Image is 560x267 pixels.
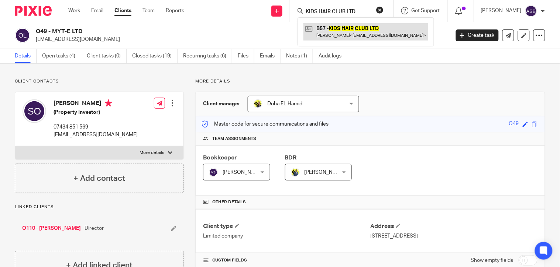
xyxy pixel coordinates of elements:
a: Audit logs [319,49,347,63]
span: Doha EL Hamid [267,101,302,106]
p: [PERSON_NAME] [481,7,522,14]
a: Details [15,49,37,63]
a: Create task [456,29,499,41]
p: 07434 851 569 [54,123,138,131]
p: Master code for secure communications and files [201,120,329,128]
label: Show empty fields [471,257,513,264]
img: Pixie [15,6,52,16]
input: Search [305,9,371,15]
a: Work [68,7,80,14]
h4: Address [370,222,537,230]
a: Clients [114,7,131,14]
p: [STREET_ADDRESS] [370,232,537,240]
img: svg%3E [209,168,218,177]
p: Client contacts [15,78,184,84]
p: Linked clients [15,204,184,210]
span: Team assignments [212,136,256,142]
img: svg%3E [525,5,537,17]
a: Recurring tasks (6) [183,49,232,63]
a: Files [238,49,254,63]
h4: CUSTOM FIELDS [203,257,370,263]
h5: (Property Investor) [54,109,138,116]
a: Reports [166,7,184,14]
span: BDR [285,155,297,161]
p: Limited company [203,232,370,240]
h4: Client type [203,222,370,230]
span: Bookkeeper [203,155,237,161]
div: O49 [509,120,519,129]
img: svg%3E [23,99,46,123]
a: Email [91,7,103,14]
span: Get Support [412,8,440,13]
a: Closed tasks (19) [132,49,178,63]
p: More details [140,150,164,156]
span: [PERSON_NAME] [305,170,345,175]
h2: O49 - MYT-E LTD [36,28,363,35]
span: [PERSON_NAME] [223,170,263,175]
img: Dennis-Starbridge.jpg [291,168,300,177]
a: Client tasks (0) [87,49,127,63]
a: Notes (1) [286,49,313,63]
h3: Client manager [203,100,240,108]
span: Director [85,225,104,232]
button: Clear [376,6,384,14]
img: svg%3E [15,28,30,43]
img: Doha-Starbridge.jpg [254,99,262,108]
i: Primary [105,99,112,107]
p: [EMAIL_ADDRESS][DOMAIN_NAME] [54,131,138,138]
p: [EMAIL_ADDRESS][DOMAIN_NAME] [36,36,445,43]
span: Other details [212,199,246,205]
p: More details [195,78,545,84]
h4: + Add contact [73,173,125,184]
a: Emails [260,49,281,63]
h4: [PERSON_NAME] [54,99,138,109]
a: Team [142,7,155,14]
a: Open tasks (4) [42,49,81,63]
a: O110 - [PERSON_NAME] [22,225,81,232]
